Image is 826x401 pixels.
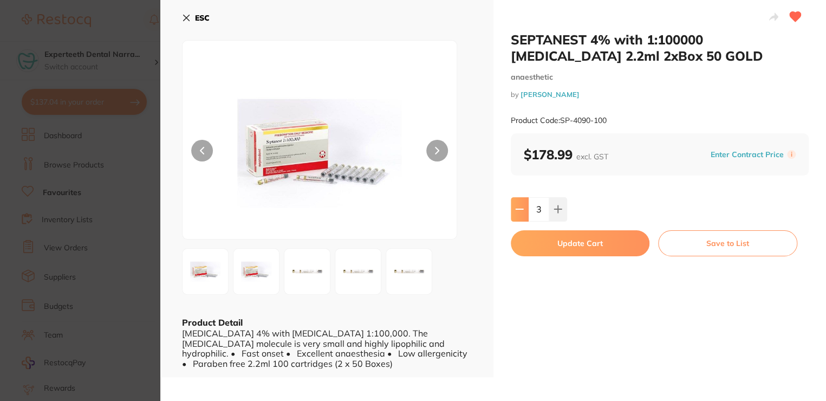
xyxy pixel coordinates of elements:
[576,152,608,161] span: excl. GST
[521,90,580,99] a: [PERSON_NAME]
[195,13,210,23] b: ESC
[182,328,472,368] div: [MEDICAL_DATA] 4% with [MEDICAL_DATA] 1:100,000. The [MEDICAL_DATA] molecule is very small and hi...
[658,230,797,256] button: Save to List
[182,317,243,328] b: Product Detail
[524,146,608,163] b: $178.99
[186,252,225,291] img: MTAwLmpwZw
[511,73,809,82] small: anaesthetic
[237,68,401,239] img: MTAwLmpwZw
[511,90,809,99] small: by
[787,150,796,159] label: i
[389,252,428,291] img: MTAwXzUuanBn
[182,9,210,27] button: ESC
[237,252,276,291] img: MTAwXzIuanBn
[511,116,607,125] small: Product Code: SP-4090-100
[511,230,650,256] button: Update Cart
[288,252,327,291] img: MTAwXzMuanBn
[339,252,378,291] img: MTAwXzQuanBn
[707,150,787,160] button: Enter Contract Price
[511,31,809,64] h2: SEPTANEST 4% with 1:100000 [MEDICAL_DATA] 2.2ml 2xBox 50 GOLD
